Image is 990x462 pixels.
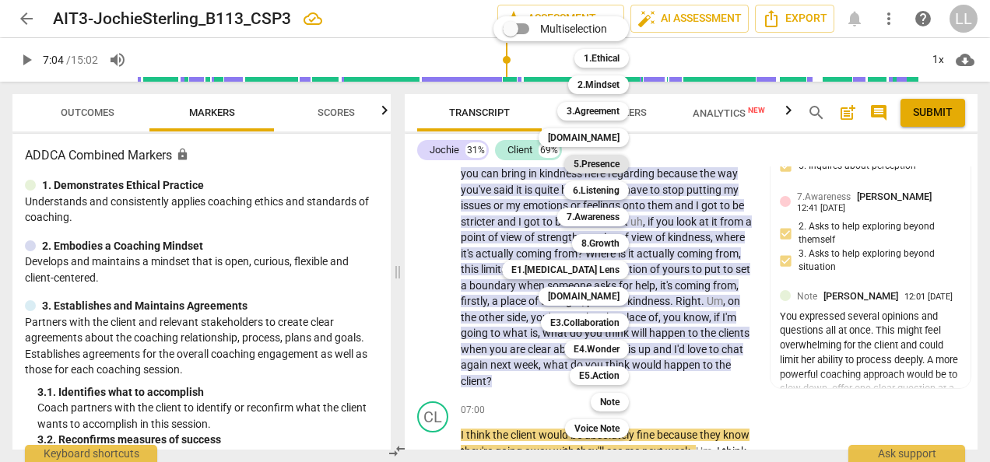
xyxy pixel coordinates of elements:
[584,49,620,68] b: 1.Ethical
[579,366,620,385] b: E5.Action
[567,208,620,226] b: 7.Awareness
[577,75,620,94] b: 2.Mindset
[540,21,607,37] span: Multiselection
[574,419,620,438] b: Voice Note
[573,181,620,200] b: 6.Listening
[511,261,620,279] b: E1.[MEDICAL_DATA] Lens
[581,234,620,253] b: 8.Growth
[574,155,620,173] b: 5.Presence
[600,393,620,411] b: Note
[574,340,620,359] b: E4.Wonder
[548,287,620,306] b: [DOMAIN_NAME]
[548,128,620,147] b: [DOMAIN_NAME]
[567,102,620,121] b: 3.Agreement
[550,313,620,332] b: E3.Collaboration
